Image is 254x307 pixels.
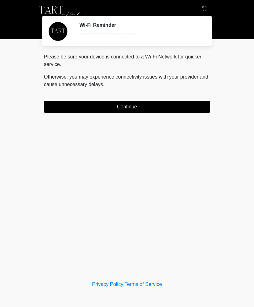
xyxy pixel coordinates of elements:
p: Please be sure your device is connected to a Wi-Fi Network for quicker service. [44,53,210,68]
p: Otherwise, you may experience connectivity issues with your provider and cause unnecessary delays [44,73,210,88]
button: Continue [44,101,210,113]
img: Agent Avatar [49,22,67,41]
img: TART Aesthetics, LLC Logo [38,5,87,24]
div: ~~~~~~~~~~~~~~~~~~~~ [79,30,201,38]
a: | [123,282,124,287]
a: Terms of Service [124,282,162,287]
span: . [103,82,104,87]
a: Privacy Policy [92,282,124,287]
